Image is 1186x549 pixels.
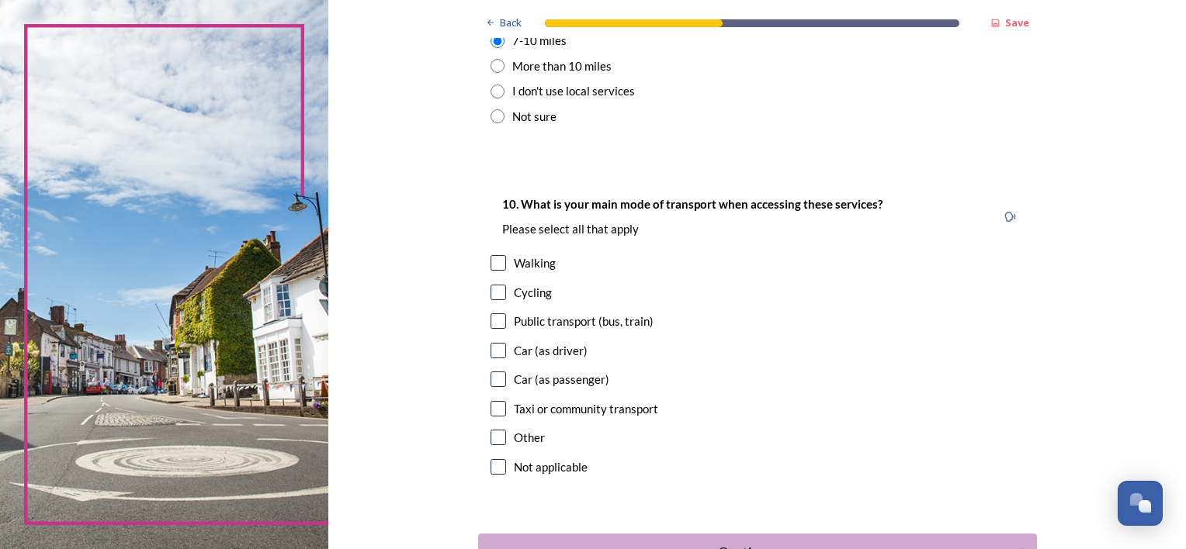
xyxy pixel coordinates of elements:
[514,342,588,360] div: Car (as driver)
[512,57,612,75] div: More than 10 miles
[512,82,635,100] div: I don't use local services
[1118,481,1163,526] button: Open Chat
[1005,16,1029,29] strong: Save
[512,32,567,50] div: 7-10 miles
[514,254,556,272] div: Walking
[500,16,522,30] span: Back
[514,312,654,330] div: Public transport (bus, train)
[514,371,609,388] div: Car (as passenger)
[514,284,552,302] div: Cycling
[514,400,658,418] div: Taxi or community transport
[502,197,883,211] strong: 10. What is your main mode of transport when accessing these services?
[514,429,545,447] div: Other
[512,108,557,126] div: Not sure
[502,221,883,237] p: Please select all that apply
[514,458,588,476] div: Not applicable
